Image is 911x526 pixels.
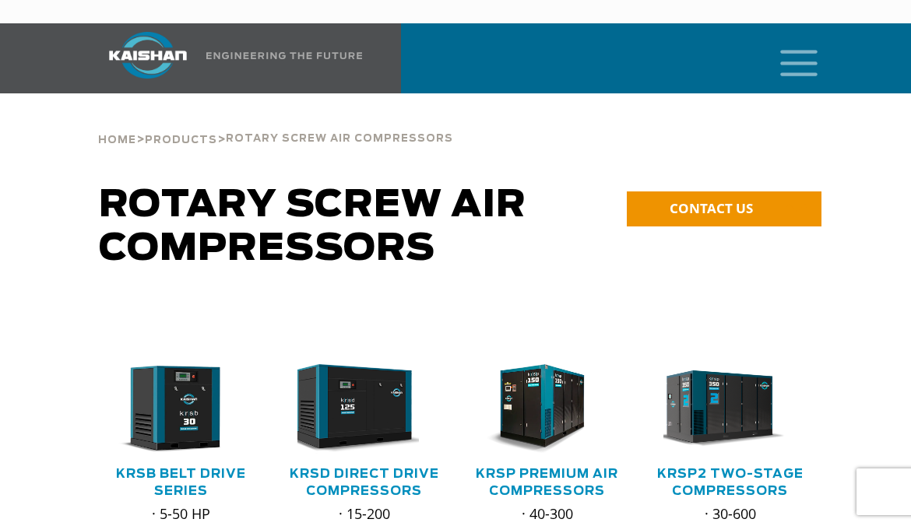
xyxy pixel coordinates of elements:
span: Products [145,135,217,146]
img: krsd125 [286,364,419,454]
img: kaishan logo [90,32,206,79]
img: krsp350 [652,364,785,454]
img: krsb30 [103,364,236,454]
div: krsp350 [663,364,797,454]
a: KRSP2 Two-Stage Compressors [657,468,804,497]
div: krsb30 [114,364,248,454]
a: KRSB Belt Drive Series [116,468,246,497]
a: Home [98,132,136,146]
span: Home [98,135,136,146]
img: krsp150 [469,364,602,454]
span: CONTACT US [670,199,753,217]
a: Kaishan USA [90,23,365,93]
div: krsp150 [480,364,614,454]
a: KRSD Direct Drive Compressors [290,468,439,497]
img: Engineering the future [206,52,362,59]
div: krsd125 [297,364,431,454]
a: CONTACT US [627,191,821,226]
span: Rotary Screw Air Compressors [99,187,526,268]
a: mobile menu [774,45,800,72]
div: > > [98,93,453,153]
a: KRSP Premium Air Compressors [476,468,618,497]
a: Products [145,132,217,146]
span: Rotary Screw Air Compressors [226,134,453,144]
